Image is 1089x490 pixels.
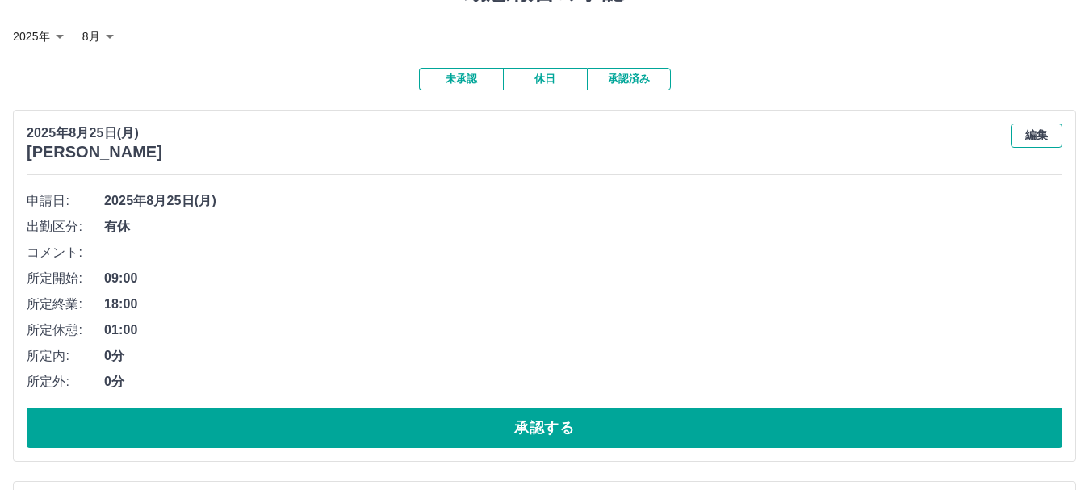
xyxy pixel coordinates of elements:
[503,68,587,90] button: 休日
[27,217,104,237] span: 出勤区分:
[27,295,104,314] span: 所定終業:
[13,25,69,48] div: 2025年
[27,243,104,262] span: コメント:
[104,320,1062,340] span: 01:00
[27,269,104,288] span: 所定開始:
[27,143,162,161] h3: [PERSON_NAME]
[27,346,104,366] span: 所定内:
[27,372,104,392] span: 所定外:
[27,191,104,211] span: 申請日:
[27,124,162,143] p: 2025年8月25日(月)
[27,408,1062,448] button: 承認する
[104,191,1062,211] span: 2025年8月25日(月)
[1011,124,1062,148] button: 編集
[587,68,671,90] button: 承認済み
[104,346,1062,366] span: 0分
[419,68,503,90] button: 未承認
[104,372,1062,392] span: 0分
[27,320,104,340] span: 所定休憩:
[104,217,1062,237] span: 有休
[104,269,1062,288] span: 09:00
[82,25,119,48] div: 8月
[104,295,1062,314] span: 18:00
